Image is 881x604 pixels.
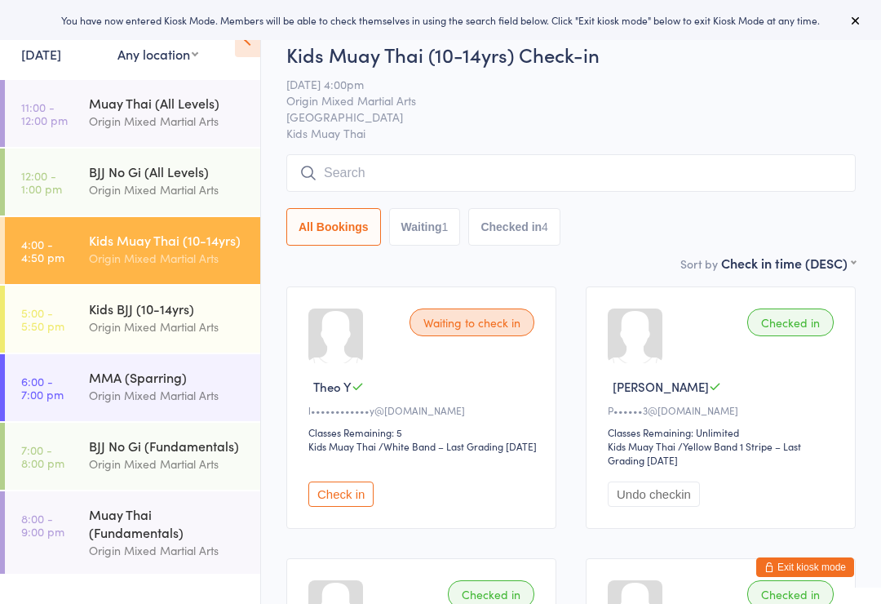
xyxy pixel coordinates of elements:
div: Origin Mixed Martial Arts [89,249,246,268]
div: l••••••••••••y@[DOMAIN_NAME] [308,403,539,417]
div: Origin Mixed Martial Arts [89,386,246,405]
a: 7:00 -8:00 pmBJJ No Gi (Fundamentals)Origin Mixed Martial Arts [5,423,260,490]
div: Any location [117,45,198,63]
time: 5:00 - 5:50 pm [21,306,64,332]
span: Kids Muay Thai [286,125,856,141]
div: 1 [442,220,449,233]
button: Waiting1 [389,208,461,246]
span: Origin Mixed Martial Arts [286,92,830,109]
div: Muay Thai (Fundamentals) [89,505,246,541]
div: Kids Muay Thai [608,439,675,453]
div: MMA (Sparring) [89,368,246,386]
div: Kids Muay Thai [308,439,376,453]
span: [GEOGRAPHIC_DATA] [286,109,830,125]
a: 11:00 -12:00 pmMuay Thai (All Levels)Origin Mixed Martial Arts [5,80,260,147]
div: P••••••3@[DOMAIN_NAME] [608,403,839,417]
div: You have now entered Kiosk Mode. Members will be able to check themselves in using the search fie... [26,13,855,27]
a: 5:00 -5:50 pmKids BJJ (10-14yrs)Origin Mixed Martial Arts [5,286,260,353]
time: 6:00 - 7:00 pm [21,375,64,401]
input: Search [286,154,856,192]
div: Kids Muay Thai (10-14yrs) [89,231,246,249]
div: Origin Mixed Martial Arts [89,180,246,199]
div: Checked in [747,309,834,336]
div: Kids BJJ (10-14yrs) [89,300,246,318]
a: 4:00 -4:50 pmKids Muay Thai (10-14yrs)Origin Mixed Martial Arts [5,217,260,284]
time: 11:00 - 12:00 pm [21,100,68,127]
button: Undo checkin [608,482,700,507]
div: Classes Remaining: Unlimited [608,425,839,439]
time: 12:00 - 1:00 pm [21,169,62,195]
span: Theo Y [313,378,352,395]
button: Exit kiosk mode [756,557,854,577]
div: Waiting to check in [410,309,534,336]
label: Sort by [680,255,718,272]
div: Origin Mixed Martial Arts [89,455,246,473]
time: 7:00 - 8:00 pm [21,443,64,469]
div: Origin Mixed Martial Arts [89,318,246,336]
time: 8:00 - 9:00 pm [21,512,64,538]
span: / Yellow Band 1 Stripe – Last Grading [DATE] [608,439,801,467]
a: [DATE] [21,45,61,63]
span: [PERSON_NAME] [613,378,709,395]
div: Classes Remaining: 5 [308,425,539,439]
button: Checked in4 [468,208,560,246]
div: Origin Mixed Martial Arts [89,541,246,560]
a: 12:00 -1:00 pmBJJ No Gi (All Levels)Origin Mixed Martial Arts [5,149,260,215]
h2: Kids Muay Thai (10-14yrs) Check-in [286,41,856,68]
span: [DATE] 4:00pm [286,76,830,92]
button: Check in [308,482,374,507]
button: All Bookings [286,208,381,246]
a: 8:00 -9:00 pmMuay Thai (Fundamentals)Origin Mixed Martial Arts [5,491,260,574]
div: BJJ No Gi (Fundamentals) [89,437,246,455]
div: 4 [542,220,548,233]
div: Check in time (DESC) [721,254,856,272]
div: BJJ No Gi (All Levels) [89,162,246,180]
a: 6:00 -7:00 pmMMA (Sparring)Origin Mixed Martial Arts [5,354,260,421]
span: / White Band – Last Grading [DATE] [379,439,537,453]
div: Muay Thai (All Levels) [89,94,246,112]
time: 4:00 - 4:50 pm [21,238,64,264]
div: Origin Mixed Martial Arts [89,112,246,131]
